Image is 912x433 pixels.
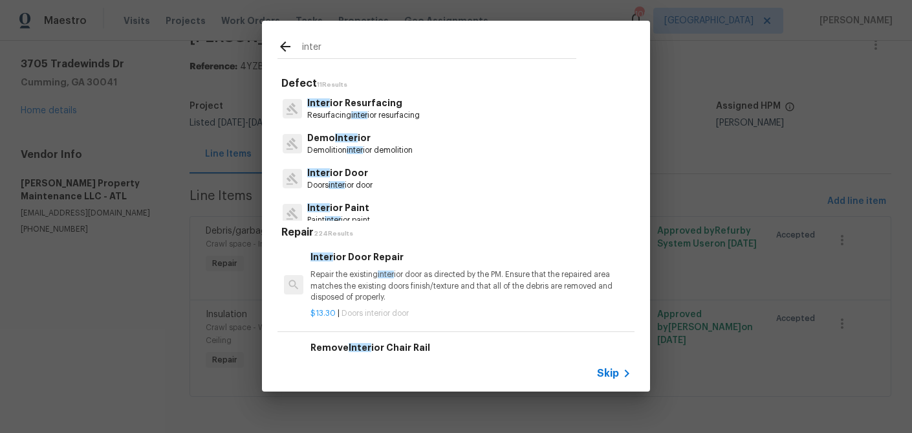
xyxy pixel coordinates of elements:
[307,201,370,215] p: ior Paint
[307,168,330,177] span: Inter
[310,250,631,264] h6: ior Door Repair
[325,216,341,224] span: inter
[347,146,363,154] span: inter
[310,340,631,355] h6: Remove ior Chair Rail
[378,271,394,278] span: inter
[302,39,576,58] input: Search issues or repairs
[307,203,330,212] span: Inter
[310,252,333,261] span: Inter
[307,110,420,121] p: Resurfacing ior resurfacing
[307,131,413,145] p: Demo ior
[597,367,619,380] span: Skip
[307,166,373,180] p: ior Door
[310,309,336,317] span: $13.30
[281,226,635,239] h5: Repair
[314,230,353,237] span: 224 Results
[351,111,367,119] span: inter
[307,215,370,226] p: Paint ior paint
[307,98,330,107] span: Inter
[349,343,371,352] span: Inter
[307,145,413,156] p: Demolition ior demolition
[281,77,635,91] h5: Defect
[310,308,631,319] p: |
[329,181,345,189] span: inter
[342,309,409,317] span: Doors interior door
[335,133,358,142] span: Inter
[307,180,373,191] p: Doors ior door
[310,269,631,302] p: Repair the existing ior door as directed by the PM. Ensure that the repaired area matches the exi...
[317,82,347,88] span: 11 Results
[307,96,420,110] p: ior Resurfacing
